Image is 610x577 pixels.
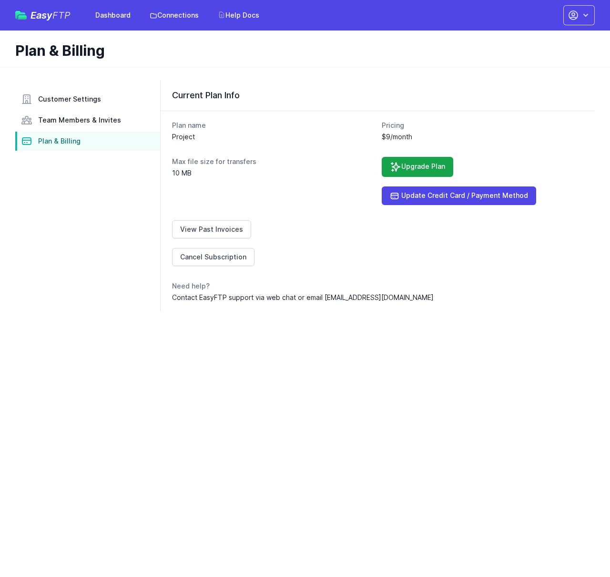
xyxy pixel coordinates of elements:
a: View Past Invoices [172,220,251,238]
a: Dashboard [90,7,136,24]
h1: Plan & Billing [15,42,587,59]
a: Plan & Billing [15,132,160,151]
a: Help Docs [212,7,265,24]
dt: Max file size for transfers [172,157,374,166]
img: easyftp_logo.png [15,11,27,20]
dd: Contact EasyFTP support via web chat or email [EMAIL_ADDRESS][DOMAIN_NAME] [172,293,583,302]
span: Easy [30,10,71,20]
a: Cancel Subscription [172,248,254,266]
a: Team Members & Invites [15,111,160,130]
dt: Pricing [382,121,584,130]
a: Customer Settings [15,90,160,109]
a: EasyFTP [15,10,71,20]
dt: Need help? [172,281,583,291]
dd: $9/month [382,132,584,142]
span: Team Members & Invites [38,115,121,125]
dd: 10 MB [172,168,374,178]
dt: Plan name [172,121,374,130]
span: Customer Settings [38,94,101,104]
span: Plan & Billing [38,136,81,146]
dd: Project [172,132,374,142]
a: Upgrade Plan [382,157,453,177]
span: FTP [52,10,71,21]
a: Update Credit Card / Payment Method [382,186,536,205]
h3: Current Plan Info [172,90,583,101]
a: Connections [144,7,204,24]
